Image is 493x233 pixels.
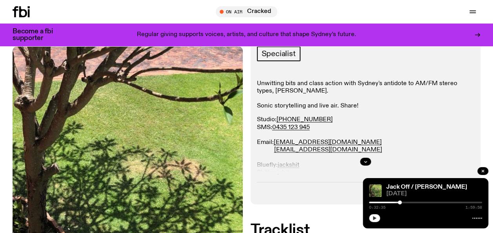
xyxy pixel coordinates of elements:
[274,147,382,153] a: [EMAIL_ADDRESS][DOMAIN_NAME]
[262,49,296,58] span: Specialist
[137,31,356,38] p: Regular giving supports voices, artists, and culture that shape Sydney’s future.
[274,139,382,146] a: [EMAIL_ADDRESS][DOMAIN_NAME]
[277,116,333,123] a: [PHONE_NUMBER]
[369,206,386,209] span: 0:32:35
[216,6,277,17] button: On AirCracked
[466,206,482,209] span: 1:59:58
[257,46,300,61] a: Specialist
[13,28,63,42] h3: Become a fbi supporter
[272,124,310,131] a: 0435 123 945
[257,80,475,110] p: Unwitting bits and class action with Sydney's antidote to AM/FM stereo types, [PERSON_NAME]. Soni...
[386,184,467,190] a: Jack Off / [PERSON_NAME]
[386,191,482,197] span: [DATE]
[257,116,475,206] p: Studio: SMS: Email: Bluefly: Shitter: Instagran: Fakebook: Home:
